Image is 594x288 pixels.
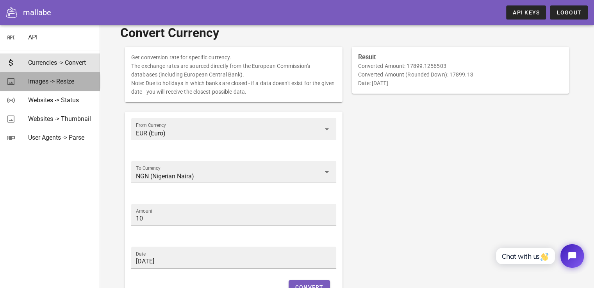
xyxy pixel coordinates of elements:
label: Amount [136,208,152,214]
span: API Keys [512,9,540,16]
div: API [28,34,94,41]
div: Currencies -> Convert [28,59,94,66]
label: From Currency [136,123,166,128]
a: API Keys [506,5,546,20]
iframe: Tidio Chat [487,238,590,274]
h3: Result [358,53,563,62]
div: Websites -> Status [28,96,94,104]
span: 17899.1256503 [407,63,446,69]
span: Converted Amount: [358,63,406,69]
label: Date [136,251,146,257]
div: Get conversion rate for specific currency. The exchange rates are sourced directly from the Europ... [125,47,342,102]
div: User Agents -> Parse [28,134,94,141]
div: Images -> Resize [28,78,94,85]
span: Converted Amount (Rounded Down): [358,71,448,78]
span: [DATE] [372,80,388,86]
button: Logout [550,5,588,20]
div: mallabe [23,7,51,18]
div: Websites -> Thumbnail [28,115,94,123]
h1: Convert Currency [120,23,574,42]
span: Date: [358,80,371,86]
label: To Currency [136,165,161,171]
span: 17899.13 [450,71,473,78]
span: Logout [556,9,582,16]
